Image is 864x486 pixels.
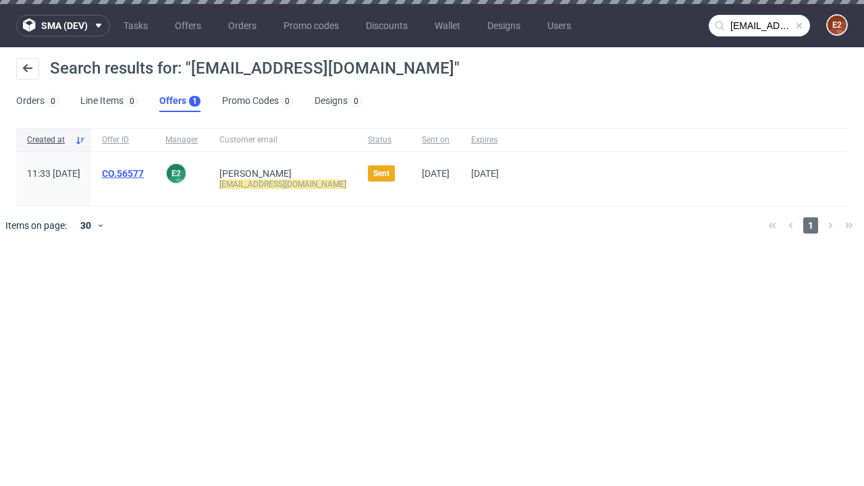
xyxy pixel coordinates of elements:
span: Expires [471,134,499,146]
figcaption: e2 [828,16,846,34]
span: Status [368,134,400,146]
span: 1 [803,217,818,234]
span: Customer email [219,134,346,146]
a: Promo codes [275,15,347,36]
button: sma (dev) [16,15,110,36]
a: Offers [167,15,209,36]
span: 11:33 [DATE] [27,168,80,179]
span: Created at [27,134,70,146]
figcaption: e2 [167,164,186,183]
span: Manager [165,134,198,146]
div: 1 [192,97,197,106]
a: Users [539,15,579,36]
span: sma (dev) [41,21,88,30]
a: Designs0 [315,90,362,112]
mark: [EMAIL_ADDRESS][DOMAIN_NAME] [219,180,346,189]
div: 0 [51,97,55,106]
a: Tasks [115,15,156,36]
span: Offer ID [102,134,144,146]
span: Search results for: "[EMAIL_ADDRESS][DOMAIN_NAME]" [50,59,460,78]
a: Orders [220,15,265,36]
a: Promo Codes0 [222,90,293,112]
a: Discounts [358,15,416,36]
a: [PERSON_NAME] [219,168,292,179]
span: Items on page: [5,219,67,232]
span: [DATE] [422,168,450,179]
div: 0 [130,97,134,106]
a: Orders0 [16,90,59,112]
div: 30 [72,216,97,235]
div: 0 [285,97,290,106]
a: Offers1 [159,90,200,112]
a: CO.56577 [102,168,144,179]
a: Designs [479,15,529,36]
a: Wallet [427,15,468,36]
span: [DATE] [471,168,499,179]
span: Sent on [422,134,450,146]
a: Line Items0 [80,90,138,112]
span: Sent [373,168,389,179]
div: 0 [354,97,358,106]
